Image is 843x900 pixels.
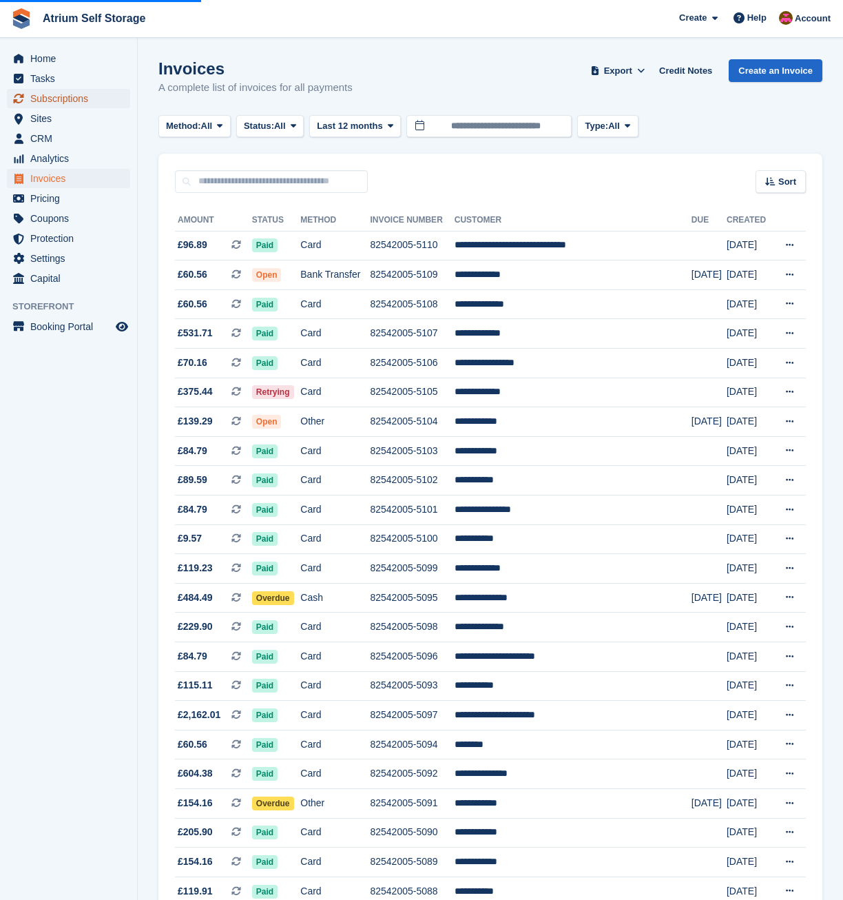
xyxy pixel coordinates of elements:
span: All [608,119,620,133]
a: menu [7,229,130,248]
td: [DATE] [727,788,772,818]
img: Mark Rhodes [779,11,793,25]
button: Type: All [577,115,638,138]
td: [DATE] [727,349,772,378]
span: All [274,119,286,133]
td: [DATE] [727,583,772,613]
td: Card [300,701,370,730]
span: £229.90 [178,620,213,634]
th: Customer [455,209,691,232]
td: 82542005-5107 [370,319,454,349]
a: menu [7,317,130,336]
span: £375.44 [178,385,213,399]
td: 82542005-5104 [370,407,454,437]
button: Export [587,59,648,82]
td: 82542005-5092 [370,759,454,789]
a: menu [7,149,130,168]
td: 82542005-5095 [370,583,454,613]
span: Overdue [252,797,294,810]
a: menu [7,129,130,148]
span: Subscriptions [30,89,113,108]
td: 82542005-5102 [370,466,454,495]
span: Paid [252,298,278,311]
th: Method [300,209,370,232]
td: [DATE] [691,788,727,818]
span: Paid [252,767,278,781]
span: £84.79 [178,444,207,458]
span: Storefront [12,300,137,314]
td: Card [300,671,370,701]
td: [DATE] [727,730,772,759]
span: £96.89 [178,238,207,252]
td: 82542005-5091 [370,788,454,818]
td: Card [300,231,370,260]
span: CRM [30,129,113,148]
td: [DATE] [727,818,772,848]
td: [DATE] [727,524,772,554]
th: Due [691,209,727,232]
td: 82542005-5105 [370,378,454,407]
span: Retrying [252,385,294,399]
th: Created [727,209,772,232]
td: 82542005-5101 [370,495,454,525]
span: Paid [252,444,278,458]
td: [DATE] [727,231,772,260]
span: All [201,119,213,133]
a: menu [7,209,130,228]
td: [DATE] [727,642,772,672]
span: Create [679,11,707,25]
td: [DATE] [727,407,772,437]
td: Card [300,554,370,584]
td: 82542005-5103 [370,436,454,466]
td: 82542005-5110 [370,231,454,260]
span: £531.71 [178,326,213,340]
span: Coupons [30,209,113,228]
span: Sort [778,175,796,189]
h1: Invoices [158,59,353,78]
td: Card [300,495,370,525]
td: 82542005-5097 [370,701,454,730]
td: Other [300,788,370,818]
td: [DATE] [691,583,727,613]
td: [DATE] [727,554,772,584]
td: 82542005-5094 [370,730,454,759]
td: Other [300,407,370,437]
a: Credit Notes [654,59,718,82]
span: Sites [30,109,113,128]
td: [DATE] [727,319,772,349]
span: Paid [252,356,278,370]
td: Card [300,436,370,466]
td: [DATE] [691,260,727,290]
td: Card [300,759,370,789]
td: Card [300,466,370,495]
span: £84.79 [178,502,207,517]
span: Type: [585,119,608,133]
td: Bank Transfer [300,260,370,290]
button: Status: All [236,115,304,138]
span: Open [252,415,282,429]
span: Paid [252,885,278,899]
a: menu [7,109,130,128]
span: Paid [252,738,278,752]
span: Home [30,49,113,68]
th: Status [252,209,300,232]
td: [DATE] [727,495,772,525]
td: 82542005-5106 [370,349,454,378]
span: Analytics [30,149,113,168]
img: stora-icon-8386f47178a22dfd0bd8f6a31ec36ba5ce8667c1dd55bd0f319d3a0aa187defe.svg [11,8,32,29]
a: menu [7,249,130,268]
span: Status: [244,119,274,133]
span: Booking Portal [30,317,113,336]
td: Card [300,349,370,378]
span: Account [795,12,831,25]
td: 82542005-5099 [370,554,454,584]
span: Settings [30,249,113,268]
td: Cash [300,583,370,613]
th: Amount [175,209,252,232]
td: Card [300,613,370,642]
td: [DATE] [727,260,772,290]
td: Card [300,524,370,554]
td: 82542005-5090 [370,818,454,848]
span: £119.91 [178,884,213,899]
span: Invoices [30,169,113,188]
